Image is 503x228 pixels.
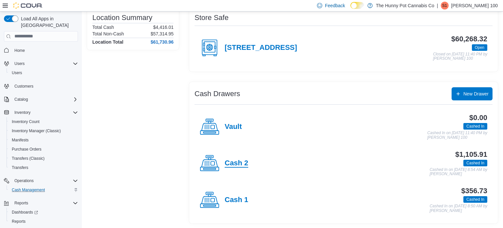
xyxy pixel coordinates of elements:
[466,160,484,166] span: Cashed In
[14,61,25,66] span: Users
[12,128,61,134] span: Inventory Manager (Classic)
[14,178,34,183] span: Operations
[9,127,64,135] a: Inventory Manager (Classic)
[151,31,174,36] p: $57,314.95
[7,217,81,226] button: Reports
[350,2,364,9] input: Dark Mode
[9,118,78,126] span: Inventory Count
[225,196,248,204] h4: Cash 1
[466,197,484,202] span: Cashed In
[7,154,81,163] button: Transfers (Classic)
[13,2,43,9] img: Cova
[12,95,30,103] button: Catalog
[463,160,487,166] span: Cashed In
[442,2,447,10] span: S1
[151,39,174,45] h4: $61,730.96
[9,127,78,135] span: Inventory Manager (Classic)
[463,196,487,203] span: Cashed In
[7,135,81,145] button: Manifests
[92,25,114,30] h6: Total Cash
[1,176,81,185] button: Operations
[12,177,36,185] button: Operations
[9,208,41,216] a: Dashboards
[14,200,28,206] span: Reports
[9,69,25,77] a: Users
[12,82,36,90] a: Customers
[12,60,78,68] span: Users
[469,114,487,122] h3: $0.00
[451,2,498,10] p: [PERSON_NAME] 100
[463,91,489,97] span: New Drawer
[9,136,31,144] a: Manifests
[225,44,297,52] h4: [STREET_ADDRESS]
[12,177,78,185] span: Operations
[14,110,30,115] span: Inventory
[9,145,78,153] span: Purchase Orders
[7,126,81,135] button: Inventory Manager (Classic)
[92,31,124,36] h6: Total Non-Cash
[1,46,81,55] button: Home
[9,218,78,225] span: Reports
[9,118,42,126] a: Inventory Count
[14,48,25,53] span: Home
[225,159,248,168] h4: Cash 2
[466,123,484,129] span: Cashed In
[12,82,78,90] span: Customers
[441,2,449,10] div: Sarah 100
[12,210,38,215] span: Dashboards
[12,219,26,224] span: Reports
[195,90,240,98] h3: Cash Drawers
[7,163,81,172] button: Transfers
[463,123,487,130] span: Cashed In
[451,35,487,43] h3: $60,268.32
[9,164,31,172] a: Transfers
[7,68,81,77] button: Users
[14,97,28,102] span: Catalog
[376,2,434,10] p: The Hunny Pot Cannabis Co
[1,108,81,117] button: Inventory
[195,14,229,22] h3: Store Safe
[472,44,487,51] span: Open
[1,59,81,68] button: Users
[12,60,27,68] button: Users
[12,199,78,207] span: Reports
[92,39,123,45] h4: Location Total
[1,81,81,91] button: Customers
[12,119,40,124] span: Inventory Count
[12,137,28,143] span: Manifests
[14,84,33,89] span: Customers
[12,156,45,161] span: Transfers (Classic)
[12,147,42,152] span: Purchase Orders
[9,155,78,162] span: Transfers (Classic)
[475,45,484,51] span: Open
[433,52,487,61] p: Closed on [DATE] 11:40 PM by [PERSON_NAME] 100
[9,186,78,194] span: Cash Management
[9,208,78,216] span: Dashboards
[9,145,44,153] a: Purchase Orders
[7,185,81,195] button: Cash Management
[437,2,438,10] p: |
[325,2,345,9] span: Feedback
[9,164,78,172] span: Transfers
[12,70,22,75] span: Users
[12,47,28,54] a: Home
[455,151,487,158] h3: $1,105.91
[12,187,45,193] span: Cash Management
[12,46,78,54] span: Home
[430,168,487,176] p: Cashed In on [DATE] 8:54 AM by [PERSON_NAME]
[92,14,152,22] h3: Location Summary
[225,123,242,131] h4: Vault
[9,69,78,77] span: Users
[18,15,78,29] span: Load All Apps in [GEOGRAPHIC_DATA]
[12,165,28,170] span: Transfers
[452,87,493,100] button: New Drawer
[427,131,487,140] p: Cashed In on [DATE] 11:40 PM by [PERSON_NAME] 100
[12,199,31,207] button: Reports
[9,218,28,225] a: Reports
[7,145,81,154] button: Purchase Orders
[1,95,81,104] button: Catalog
[7,117,81,126] button: Inventory Count
[461,187,487,195] h3: $356.73
[9,155,47,162] a: Transfers (Classic)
